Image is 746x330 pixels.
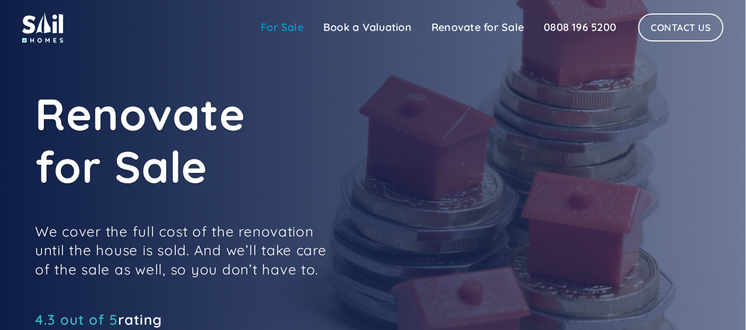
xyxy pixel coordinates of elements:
[35,314,162,325] div: rating
[35,88,561,193] h1: Renovate for Sale
[22,12,63,43] img: sail home logo
[638,13,724,41] a: Contact Us
[35,311,118,328] span: 4.3 out of 5
[313,16,422,39] a: Book a Valuation
[251,16,313,39] a: For Sale
[35,314,162,325] a: 4.3 out of 5rating
[422,16,534,39] a: Renovate for Sale
[35,222,327,279] p: We cover the full cost of the renovation until the house is sold. And we’ll take care of the sale...
[534,16,626,39] a: 0808 196 5200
